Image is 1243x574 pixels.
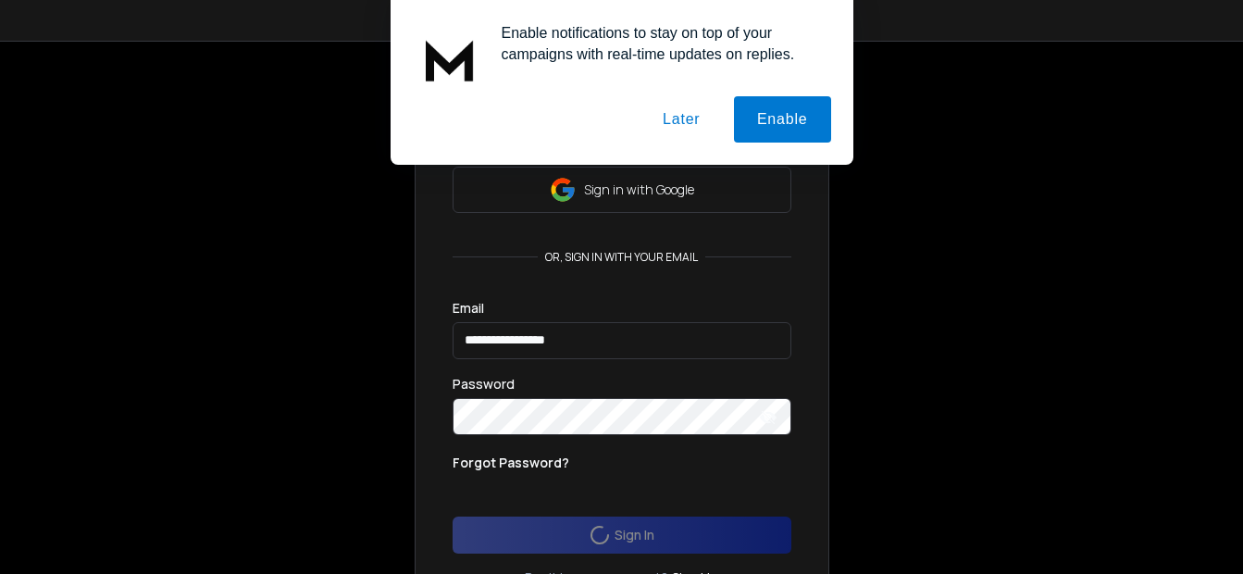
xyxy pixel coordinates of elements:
[487,22,831,65] div: Enable notifications to stay on top of your campaigns with real-time updates on replies.
[453,378,515,391] label: Password
[453,167,791,213] button: Sign in with Google
[413,22,487,96] img: notification icon
[453,454,569,472] p: Forgot Password?
[640,96,723,143] button: Later
[538,250,705,265] p: or, sign in with your email
[734,96,831,143] button: Enable
[453,302,484,315] label: Email
[584,181,694,199] p: Sign in with Google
